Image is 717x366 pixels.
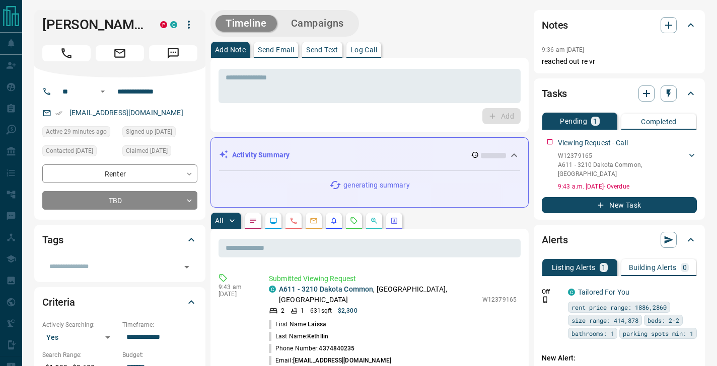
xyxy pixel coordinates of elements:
[279,285,373,293] a: A611 - 3210 Dakota Common
[558,138,628,148] p: Viewing Request - Call
[126,146,168,156] span: Claimed [DATE]
[42,232,63,248] h2: Tags
[269,273,517,284] p: Submitted Viewing Request
[42,126,117,140] div: Tue Sep 16 2025
[69,109,183,117] a: [EMAIL_ADDRESS][DOMAIN_NAME]
[542,17,568,33] h2: Notes
[542,85,567,102] h2: Tasks
[281,306,284,315] p: 2
[629,264,677,271] p: Building Alerts
[269,286,276,293] div: condos.ca
[593,118,597,125] p: 1
[558,160,687,178] p: A611 - 3210 Dakota Common , [GEOGRAPHIC_DATA]
[219,146,520,164] div: Activity Summary
[42,290,197,314] div: Criteria
[552,264,596,271] p: Listing Alerts
[42,191,197,210] div: TBD
[215,217,223,224] p: All
[160,21,167,28] div: property.ca
[46,127,107,137] span: Active 29 minutes ago
[542,353,697,363] p: New Alert:
[42,329,117,345] div: Yes
[42,350,117,359] p: Search Range:
[122,350,197,359] p: Budget:
[215,46,246,53] p: Add Note
[648,315,679,325] span: beds: 2-2
[42,320,117,329] p: Actively Searching:
[571,328,614,338] span: bathrooms: 1
[126,127,172,137] span: Signed up [DATE]
[370,217,378,225] svg: Opportunities
[542,13,697,37] div: Notes
[542,197,697,213] button: New Task
[55,110,62,117] svg: Email Verified
[542,81,697,106] div: Tasks
[249,217,257,225] svg: Notes
[301,306,304,315] p: 1
[641,118,677,125] p: Completed
[269,344,355,353] p: Phone Number:
[122,145,197,159] div: Thu May 22 2025
[97,85,109,98] button: Open
[269,217,277,225] svg: Lead Browsing Activity
[310,217,318,225] svg: Emails
[542,287,562,296] p: Off
[623,328,693,338] span: parking spots min: 1
[307,333,328,340] span: Kethllin
[149,45,197,61] span: Message
[542,56,697,67] p: reached out re vr
[122,320,197,329] p: Timeframe:
[269,320,326,329] p: First Name:
[96,45,144,61] span: Email
[542,296,549,303] svg: Push Notification Only
[306,46,338,53] p: Send Text
[42,45,91,61] span: Call
[269,332,328,341] p: Last Name:
[42,228,197,252] div: Tags
[310,306,332,315] p: 631 sqft
[308,321,326,328] span: Laissa
[216,15,277,32] button: Timeline
[42,145,117,159] div: Wed Aug 13 2025
[482,295,517,304] p: W12379165
[560,118,587,125] p: Pending
[578,288,629,296] a: Tailored For You
[46,146,93,156] span: Contacted [DATE]
[343,180,409,191] p: generating summary
[350,46,377,53] p: Log Call
[290,217,298,225] svg: Calls
[42,164,197,183] div: Renter
[350,217,358,225] svg: Requests
[122,126,197,140] div: Thu May 22 2025
[258,46,294,53] p: Send Email
[279,284,477,305] p: , [GEOGRAPHIC_DATA], [GEOGRAPHIC_DATA]
[542,232,568,248] h2: Alerts
[542,46,585,53] p: 9:36 am [DATE]
[683,264,687,271] p: 0
[319,345,354,352] span: 4374840235
[602,264,606,271] p: 1
[170,21,177,28] div: condos.ca
[542,228,697,252] div: Alerts
[219,284,254,291] p: 9:43 am
[219,291,254,298] p: [DATE]
[390,217,398,225] svg: Agent Actions
[571,315,638,325] span: size range: 414,878
[180,260,194,274] button: Open
[571,302,667,312] span: rent price range: 1886,2860
[558,149,697,180] div: W12379165A611 - 3210 Dakota Common,[GEOGRAPHIC_DATA]
[568,289,575,296] div: condos.ca
[42,17,145,33] h1: [PERSON_NAME]
[269,356,391,365] p: Email:
[293,357,391,364] span: [EMAIL_ADDRESS][DOMAIN_NAME]
[558,182,697,191] p: 9:43 a.m. [DATE] - Overdue
[42,294,75,310] h2: Criteria
[232,150,290,160] p: Activity Summary
[330,217,338,225] svg: Listing Alerts
[281,15,354,32] button: Campaigns
[558,151,687,160] p: W12379165
[338,306,357,315] p: $2,300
